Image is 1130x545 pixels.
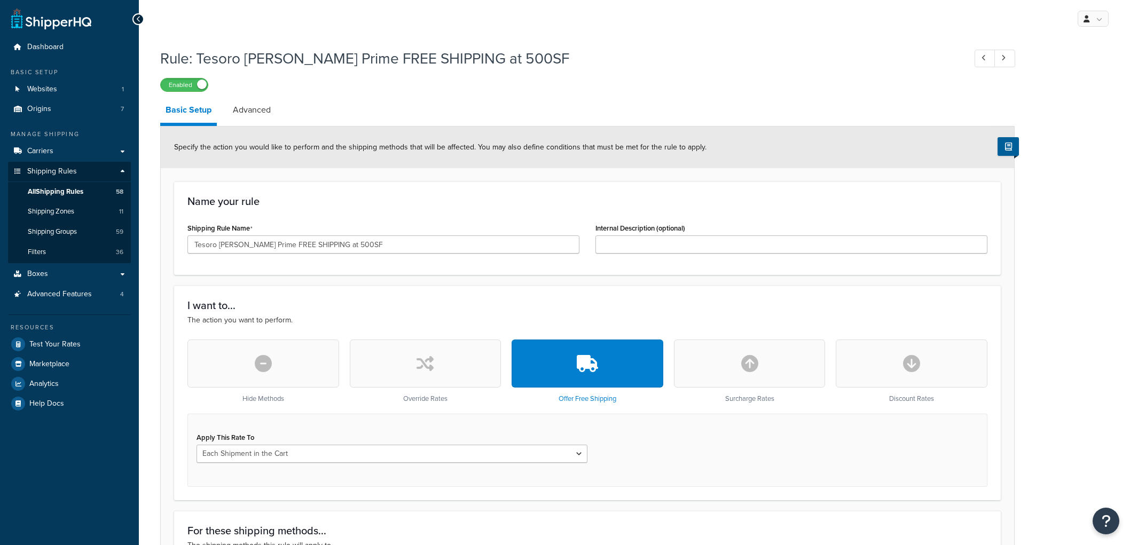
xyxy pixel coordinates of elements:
[8,374,131,393] a: Analytics
[120,290,124,299] span: 4
[161,78,208,91] label: Enabled
[187,195,987,207] h3: Name your rule
[187,224,253,233] label: Shipping Rule Name
[29,380,59,389] span: Analytics
[8,68,131,77] div: Basic Setup
[187,339,339,403] div: Hide Methods
[8,37,131,57] a: Dashboard
[28,187,83,196] span: All Shipping Rules
[29,399,64,408] span: Help Docs
[8,202,131,222] a: Shipping Zones11
[187,314,987,326] p: The action you want to perform.
[27,43,64,52] span: Dashboard
[8,80,131,99] li: Websites
[197,433,254,441] label: Apply This Rate To
[8,130,131,139] div: Manage Shipping
[8,182,131,202] a: AllShipping Rules58
[8,222,131,242] li: Shipping Groups
[998,137,1019,156] button: Show Help Docs
[187,299,987,311] h3: I want to...
[122,85,124,94] span: 1
[350,339,501,403] div: Override Rates
[27,85,57,94] span: Websites
[27,290,92,299] span: Advanced Features
[187,525,987,536] h3: For these shipping methods...
[674,339,826,403] div: Surcharge Rates
[27,167,77,176] span: Shipping Rules
[116,227,123,236] span: 59
[8,242,131,262] a: Filters36
[8,202,131,222] li: Shipping Zones
[8,162,131,181] a: Shipping Rules
[836,339,987,403] div: Discount Rates
[160,97,217,126] a: Basic Setup
[160,48,955,69] h1: Rule: Tesoro [PERSON_NAME] Prime FREE SHIPPING at 500SF
[174,141,707,153] span: Specify the action you would like to perform and the shipping methods that will be affected. You ...
[8,99,131,119] li: Origins
[8,335,131,354] a: Test Your Rates
[8,394,131,413] a: Help Docs
[29,340,81,349] span: Test Your Rates
[8,323,131,332] div: Resources
[116,248,123,257] span: 36
[8,222,131,242] a: Shipping Groups59
[8,285,131,304] a: Advanced Features4
[8,99,131,119] a: Origins7
[28,207,74,216] span: Shipping Zones
[8,141,131,161] a: Carriers
[29,360,69,369] span: Marketplace
[227,97,276,123] a: Advanced
[994,50,1015,67] a: Next Record
[121,105,124,114] span: 7
[8,162,131,263] li: Shipping Rules
[8,354,131,374] a: Marketplace
[8,242,131,262] li: Filters
[595,224,685,232] label: Internal Description (optional)
[28,227,77,236] span: Shipping Groups
[116,187,123,196] span: 58
[119,207,123,216] span: 11
[28,248,46,257] span: Filters
[27,105,51,114] span: Origins
[1093,508,1119,534] button: Open Resource Center
[8,264,131,284] a: Boxes
[975,50,995,67] a: Previous Record
[512,339,663,403] div: Offer Free Shipping
[27,270,48,279] span: Boxes
[8,285,131,304] li: Advanced Features
[8,80,131,99] a: Websites1
[27,147,53,156] span: Carriers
